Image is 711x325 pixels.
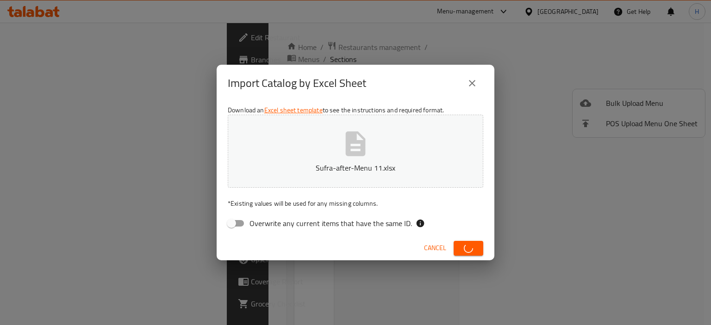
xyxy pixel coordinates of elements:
button: close [461,72,483,94]
button: Sufra-after-Menu 11.xlsx [228,115,483,188]
span: Cancel [424,242,446,254]
svg: If the overwrite option isn't selected, then the items that match an existing ID will be ignored ... [416,219,425,228]
h2: Import Catalog by Excel Sheet [228,76,366,91]
a: Excel sheet template [264,104,323,116]
p: Existing values will be used for any missing columns. [228,199,483,208]
span: Overwrite any current items that have the same ID. [249,218,412,229]
p: Sufra-after-Menu 11.xlsx [242,162,469,173]
button: Cancel [420,239,450,257]
div: Download an to see the instructions and required format. [217,102,494,236]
